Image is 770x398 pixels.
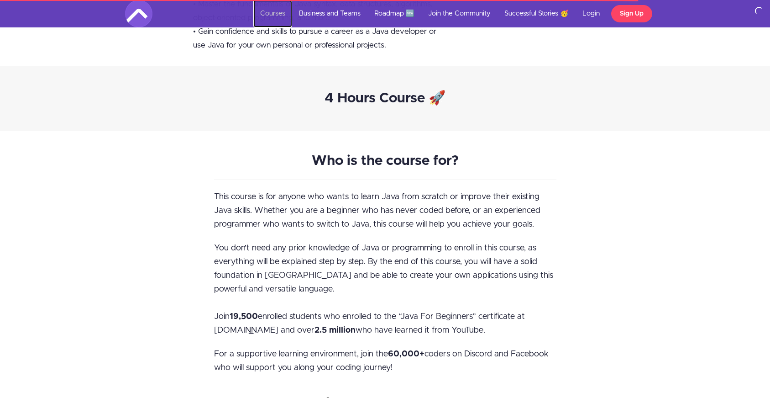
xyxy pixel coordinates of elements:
strong: 4 Hours Course 🚀 [325,91,445,105]
strong: 2.5 million [314,326,356,334]
span: You don’t need any prior knowledge of Java or programming to enroll in this course, as everything... [214,244,553,334]
a: Sign Up [611,5,652,22]
span: For a supportive learning environment, join the coders on Discord and Facebook who will support y... [214,350,549,372]
strong: Who is the course for? [312,154,459,168]
strong: ,500 [239,313,258,321]
li: • Gain confidence and skills to pursue a career as a Java developer or use Java for your own pers... [193,25,450,52]
strong: 19 [230,313,239,321]
strong: 60,000+ [388,350,424,358]
span: This course is for anyone who wants to learn Java from scratch or improve their existing Java ski... [214,193,540,228]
